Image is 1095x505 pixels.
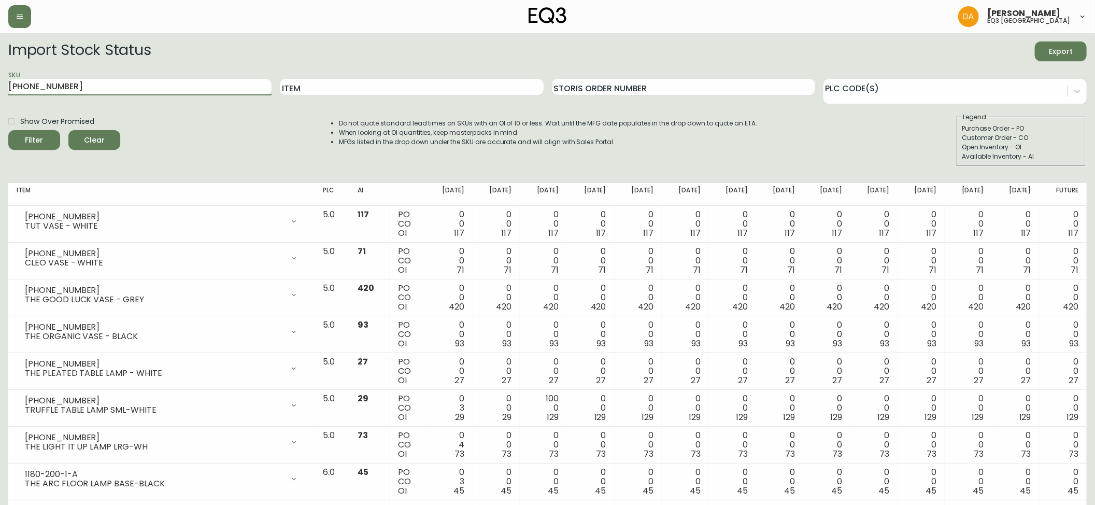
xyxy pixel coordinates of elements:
[575,357,606,385] div: 0 0
[859,210,889,238] div: 0 0
[906,210,936,238] div: 0 0
[1048,247,1078,275] div: 0 0
[398,264,407,276] span: OI
[454,374,464,386] span: 27
[315,243,349,279] td: 5.0
[455,411,464,423] span: 29
[481,394,511,422] div: 0 0
[812,431,842,459] div: 0 0
[833,338,842,349] span: 93
[544,301,559,313] span: 420
[434,468,464,496] div: 0 3
[921,301,937,313] span: 420
[859,247,889,275] div: 0 0
[398,411,407,423] span: OI
[925,411,937,423] span: 129
[520,183,567,206] th: [DATE]
[1001,320,1031,348] div: 0 0
[623,431,653,459] div: 0 0
[962,143,1080,152] div: Open Inventory - OI
[594,411,606,423] span: 129
[457,264,464,276] span: 71
[812,247,842,275] div: 0 0
[481,284,511,312] div: 0 0
[685,301,701,313] span: 420
[1063,301,1078,313] span: 420
[550,338,559,349] span: 93
[434,284,464,312] div: 0 0
[398,357,417,385] div: PO CO
[1069,448,1078,460] span: 73
[693,264,701,276] span: 71
[481,468,511,496] div: 0 0
[623,468,653,496] div: 0 0
[877,411,889,423] span: 129
[969,301,984,313] span: 420
[764,357,795,385] div: 0 0
[764,284,795,312] div: 0 0
[496,301,511,313] span: 420
[25,322,283,332] div: [PHONE_NUMBER]
[859,394,889,422] div: 0 0
[1001,210,1031,238] div: 0 0
[17,394,306,417] div: [PHONE_NUMBER]TRUFFLE TABLE LAMP SML-WHITE
[779,301,795,313] span: 420
[717,210,748,238] div: 0 0
[25,479,283,488] div: THE ARC FLOOR LAMP BASE-BLACK
[339,128,758,137] li: When looking at OI quantities, keep masterpacks in mind.
[881,264,889,276] span: 71
[1001,284,1031,312] div: 0 0
[398,320,417,348] div: PO CO
[717,468,748,496] div: 0 0
[575,468,606,496] div: 0 0
[832,448,842,460] span: 73
[455,338,464,349] span: 93
[25,359,283,369] div: [PHONE_NUMBER]
[339,137,758,147] li: MFGs listed in the drop down under the SKU are accurate and will align with Sales Portal.
[398,468,417,496] div: PO CO
[962,133,1080,143] div: Customer Order - CO
[623,247,653,275] div: 0 0
[859,431,889,459] div: 0 0
[501,227,511,239] span: 117
[1001,247,1031,275] div: 0 0
[736,411,748,423] span: 129
[358,466,368,478] span: 45
[25,396,283,405] div: [PHONE_NUMBER]
[738,448,748,460] span: 73
[575,210,606,238] div: 0 0
[1069,374,1078,386] span: 27
[549,374,559,386] span: 27
[1001,394,1031,422] div: 0 0
[315,316,349,353] td: 5.0
[8,183,315,206] th: Item
[879,448,889,460] span: 73
[358,319,368,331] span: 93
[670,357,701,385] div: 0 0
[812,394,842,422] div: 0 0
[1048,431,1078,459] div: 0 0
[567,183,614,206] th: [DATE]
[339,119,758,128] li: Do not quote standard lead times on SKUs with an OI of 10 or less. Wait until the MFG date popula...
[812,357,842,385] div: 0 0
[783,411,795,423] span: 129
[906,284,936,312] div: 0 0
[25,212,283,221] div: [PHONE_NUMBER]
[830,411,842,423] span: 129
[906,468,936,496] div: 0 0
[481,431,511,459] div: 0 0
[398,448,407,460] span: OI
[528,468,559,496] div: 0 0
[17,468,306,490] div: 1180-200-1-ATHE ARC FLOOR LAMP BASE-BLACK
[953,394,984,422] div: 0 0
[434,320,464,348] div: 0 0
[906,431,936,459] div: 0 0
[803,183,850,206] th: [DATE]
[1048,394,1078,422] div: 0 0
[927,448,937,460] span: 73
[623,210,653,238] div: 0 0
[928,338,937,349] span: 93
[315,464,349,500] td: 6.0
[358,392,368,404] span: 29
[670,468,701,496] div: 0 0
